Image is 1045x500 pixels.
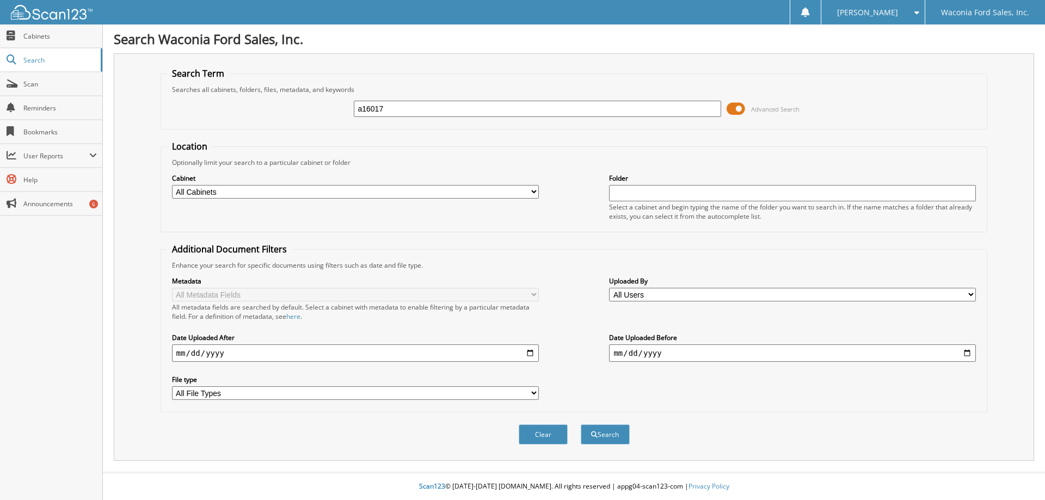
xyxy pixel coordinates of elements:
div: Optionally limit your search to a particular cabinet or folder [167,158,982,167]
span: User Reports [23,151,89,161]
div: Searches all cabinets, folders, files, metadata, and keywords [167,85,982,94]
input: end [609,344,976,362]
div: Enhance your search for specific documents using filters such as date and file type. [167,261,982,270]
img: scan123-logo-white.svg [11,5,93,20]
label: Uploaded By [609,276,976,286]
span: Waconia Ford Sales, Inc. [941,9,1029,16]
span: Scan123 [419,482,445,491]
div: All metadata fields are searched by default. Select a cabinet with metadata to enable filtering b... [172,303,539,321]
span: [PERSON_NAME] [837,9,898,16]
label: Date Uploaded After [172,333,539,342]
label: Folder [609,174,976,183]
button: Search [581,424,630,445]
button: Clear [519,424,568,445]
legend: Search Term [167,67,230,79]
label: Metadata [172,276,539,286]
span: Help [23,175,97,184]
label: File type [172,375,539,384]
span: Cabinets [23,32,97,41]
span: Bookmarks [23,127,97,137]
h1: Search Waconia Ford Sales, Inc. [114,30,1034,48]
legend: Location [167,140,213,152]
span: Announcements [23,199,97,208]
div: 6 [89,200,98,208]
a: Privacy Policy [689,482,729,491]
span: Reminders [23,103,97,113]
span: Scan [23,79,97,89]
span: Search [23,55,95,65]
label: Cabinet [172,174,539,183]
iframe: Chat Widget [991,448,1045,500]
div: Select a cabinet and begin typing the name of the folder you want to search in. If the name match... [609,202,976,221]
span: Advanced Search [751,105,800,113]
label: Date Uploaded Before [609,333,976,342]
div: © [DATE]-[DATE] [DOMAIN_NAME]. All rights reserved | appg04-scan123-com | [103,473,1045,500]
a: here [286,312,300,321]
input: start [172,344,539,362]
legend: Additional Document Filters [167,243,292,255]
